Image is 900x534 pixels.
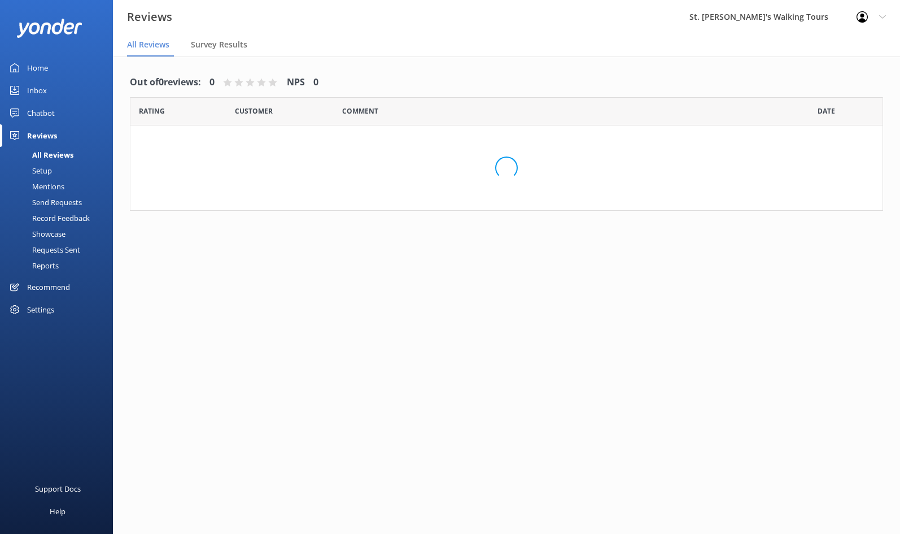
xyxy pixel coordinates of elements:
[7,147,73,163] div: All Reviews
[287,75,305,90] h4: NPS
[191,39,247,50] span: Survey Results
[7,179,64,194] div: Mentions
[7,163,113,179] a: Setup
[7,210,90,226] div: Record Feedback
[7,210,113,226] a: Record Feedback
[7,258,113,273] a: Reports
[27,298,54,321] div: Settings
[139,106,165,116] span: Date
[7,258,59,273] div: Reports
[27,124,57,147] div: Reviews
[342,106,378,116] span: Question
[7,194,82,210] div: Send Requests
[7,226,113,242] a: Showcase
[7,194,113,210] a: Send Requests
[35,477,81,500] div: Support Docs
[7,163,52,179] div: Setup
[7,226,65,242] div: Showcase
[27,102,55,124] div: Chatbot
[7,242,80,258] div: Requests Sent
[313,75,318,90] h4: 0
[127,39,169,50] span: All Reviews
[7,242,113,258] a: Requests Sent
[127,8,172,26] h3: Reviews
[209,75,215,90] h4: 0
[130,75,201,90] h4: Out of 0 reviews:
[27,276,70,298] div: Recommend
[27,57,48,79] div: Home
[7,179,113,194] a: Mentions
[7,147,113,163] a: All Reviews
[50,500,65,523] div: Help
[17,19,82,37] img: yonder-white-logo.png
[818,106,835,116] span: Date
[235,106,273,116] span: Date
[27,79,47,102] div: Inbox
